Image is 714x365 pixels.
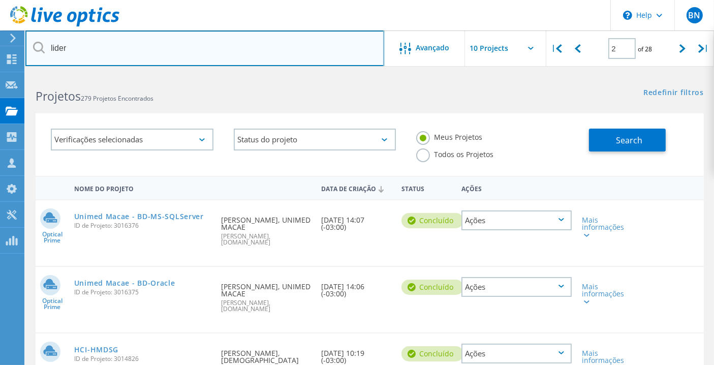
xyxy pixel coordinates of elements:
label: Meus Projetos [416,131,482,141]
span: [PERSON_NAME], [DOMAIN_NAME] [221,300,311,312]
svg: \n [623,11,632,20]
div: Data de Criação [316,178,396,198]
div: Concluído [401,280,463,295]
span: ID de Projeto: 3016376 [74,223,211,229]
span: Optical Prime [36,298,69,310]
span: BN [688,11,700,19]
div: Mais informações [582,283,625,305]
a: Unimed Macae - BD-Oracle [74,280,175,287]
div: [PERSON_NAME], UNIMED MACAE [216,200,316,256]
div: Ações [461,210,572,230]
div: Status [396,178,456,197]
label: Todos os Projetos [416,148,493,158]
span: Search [616,135,643,146]
span: Avançado [416,44,450,51]
div: Verificações selecionadas [51,129,213,150]
div: Ações [456,178,577,197]
input: Pesquisar projetos por nome, proprietário, ID, empresa, etc [25,31,384,66]
span: Optical Prime [36,231,69,244]
div: Status do projeto [234,129,396,150]
span: 279 Projetos Encontrados [81,94,153,103]
a: HCI-HMDSG [74,346,118,353]
a: Unimed Macae - BD-MS-SQLServer [74,213,204,220]
b: Projetos [36,88,81,104]
div: [PERSON_NAME], UNIMED MACAE [216,267,316,322]
div: Mais informações [582,217,625,238]
div: | [693,31,714,67]
span: of 28 [638,45,653,53]
span: ID de Projeto: 3014826 [74,356,211,362]
div: [DATE] 14:07 (-03:00) [316,200,396,241]
div: Concluído [401,346,463,361]
div: Concluído [401,213,463,228]
div: | [546,31,567,67]
div: Ações [461,344,572,363]
div: Nome do Projeto [69,178,216,197]
span: [PERSON_NAME], [DOMAIN_NAME] [221,233,311,246]
div: [DATE] 14:06 (-03:00) [316,267,396,308]
a: Live Optics Dashboard [10,21,119,28]
span: ID de Projeto: 3016375 [74,289,211,295]
a: Redefinir filtros [643,89,704,98]
div: Ações [461,277,572,297]
button: Search [589,129,666,151]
